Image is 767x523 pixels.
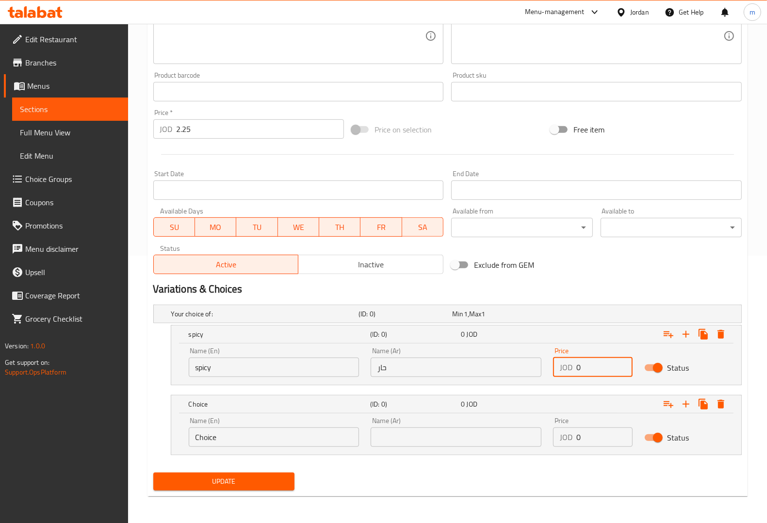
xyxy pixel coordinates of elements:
[12,121,128,144] a: Full Menu View
[474,259,534,271] span: Exclude from GEM
[20,103,120,115] span: Sections
[4,28,128,51] a: Edit Restaurant
[153,217,195,237] button: SU
[695,395,712,413] button: Clone new choice
[560,431,572,443] p: JOD
[25,266,120,278] span: Upsell
[375,124,432,135] span: Price on selection
[452,309,542,319] div: ,
[302,258,440,272] span: Inactive
[4,214,128,237] a: Promotions
[4,191,128,214] a: Coupons
[630,7,649,17] div: Jordan
[20,150,120,162] span: Edit Menu
[712,326,730,343] button: Delete spicy
[25,313,120,325] span: Grocery Checklist
[458,13,723,59] textarea: [PERSON_NAME] بخبز فرنسي مع صوص وخس وجبنة
[298,255,443,274] button: Inactive
[601,218,742,237] div: ​
[236,217,277,237] button: TU
[560,361,572,373] p: JOD
[177,119,344,139] input: Please enter price
[161,475,287,488] span: Update
[461,398,465,410] span: 0
[25,290,120,301] span: Coverage Report
[402,217,443,237] button: SA
[573,124,604,135] span: Free item
[371,358,541,377] input: Enter name Ar
[4,237,128,261] a: Menu disclaimer
[370,399,457,409] h5: (ID: 0)
[154,305,741,323] div: Expand
[4,51,128,74] a: Branches
[153,282,742,296] h2: Variations & Choices
[278,217,319,237] button: WE
[4,261,128,284] a: Upsell
[677,326,695,343] button: Add new choice
[153,82,444,101] input: Please enter product barcode
[158,220,191,234] span: SU
[712,395,730,413] button: Delete Choice
[5,366,66,378] a: Support.OpsPlatform
[677,395,695,413] button: Add new choice
[406,220,440,234] span: SA
[359,309,448,319] h5: (ID: 0)
[27,80,120,92] span: Menus
[240,220,274,234] span: TU
[323,220,357,234] span: TH
[461,328,465,341] span: 0
[525,6,585,18] div: Menu-management
[20,127,120,138] span: Full Menu View
[12,144,128,167] a: Edit Menu
[171,395,741,413] div: Expand
[160,13,425,59] textarea: Zinger sandwich in French bread with sauce, lettuce and cheese
[370,329,457,339] h5: (ID: 0)
[25,33,120,45] span: Edit Restaurant
[189,329,366,339] h5: spicy
[4,167,128,191] a: Choice Groups
[467,328,477,341] span: JOD
[4,74,128,98] a: Menus
[171,326,741,343] div: Expand
[576,358,633,377] input: Please enter price
[171,309,355,319] h5: Your choice of:
[451,82,742,101] input: Please enter product sku
[25,243,120,255] span: Menu disclaimer
[467,398,477,410] span: JOD
[319,217,360,237] button: TH
[360,217,402,237] button: FR
[189,427,359,447] input: Enter name En
[364,220,398,234] span: FR
[4,284,128,307] a: Coverage Report
[469,308,481,320] span: Max
[451,218,592,237] div: ​
[30,340,45,352] span: 1.0.0
[160,123,173,135] p: JOD
[695,326,712,343] button: Clone new choice
[4,307,128,330] a: Grocery Checklist
[25,57,120,68] span: Branches
[660,395,677,413] button: Add choice group
[481,308,485,320] span: 1
[452,308,463,320] span: Min
[5,340,29,352] span: Version:
[153,255,299,274] button: Active
[5,356,49,369] span: Get support on:
[750,7,755,17] span: m
[12,98,128,121] a: Sections
[667,432,689,443] span: Status
[576,427,633,447] input: Please enter price
[199,220,232,234] span: MO
[282,220,315,234] span: WE
[25,173,120,185] span: Choice Groups
[25,220,120,231] span: Promotions
[158,258,295,272] span: Active
[25,196,120,208] span: Coupons
[371,427,541,447] input: Enter name Ar
[464,308,468,320] span: 1
[195,217,236,237] button: MO
[189,399,366,409] h5: Choice
[660,326,677,343] button: Add choice group
[153,473,294,490] button: Update
[667,362,689,374] span: Status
